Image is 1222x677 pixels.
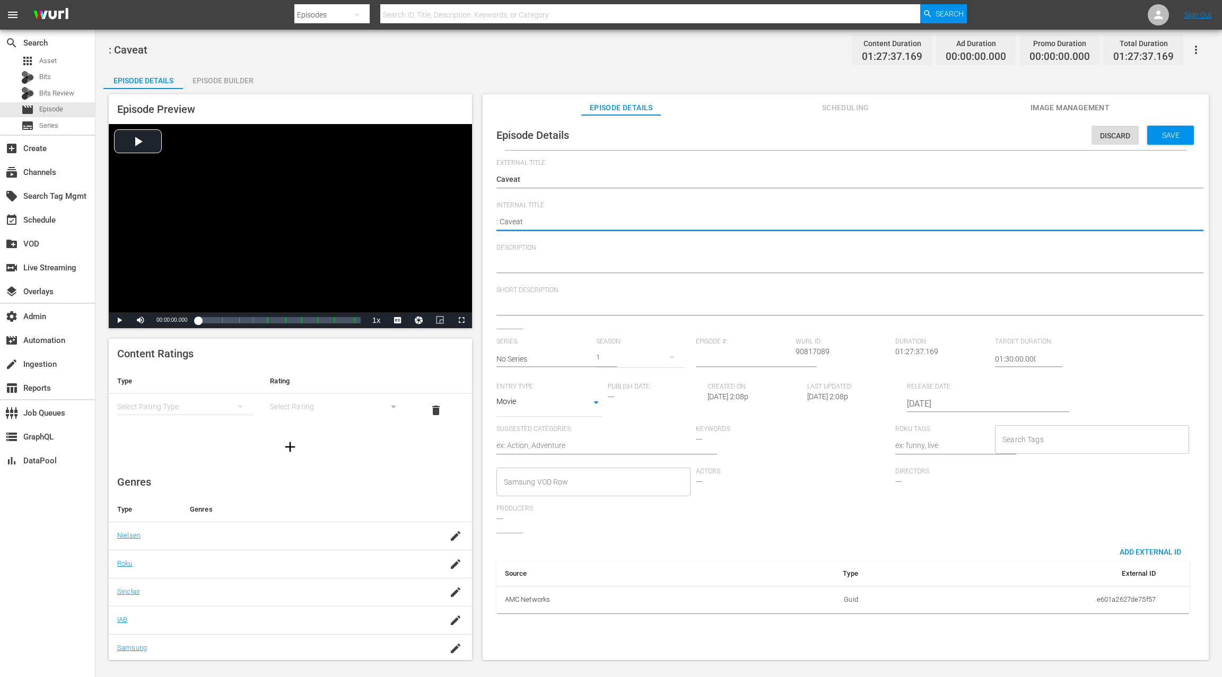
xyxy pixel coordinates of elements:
button: Picture-in-Picture [430,312,451,328]
button: Episode Details [103,68,183,89]
span: Keywords: [696,425,890,434]
span: Duration: [895,338,990,346]
div: Ad Duration [946,36,1006,51]
th: Type [109,497,181,522]
td: e601a2627de75f57 [867,586,1164,613]
span: Actors [696,468,890,476]
div: 1 [596,342,685,372]
button: Add External Id [1111,542,1190,561]
span: 01:27:37.169 [862,51,922,63]
span: Release Date: [907,383,1043,391]
button: Play [109,312,130,328]
span: Episode #: [696,338,790,346]
span: Search Tag Mgmt [5,190,18,203]
span: Content Ratings [117,347,194,360]
button: Save [1147,126,1194,145]
span: Episode Details [496,129,569,142]
span: --- [895,477,902,486]
a: Roku [117,559,133,567]
span: DataPool [5,454,18,467]
span: Season: [596,338,691,346]
th: Rating [261,368,414,394]
span: Episode Details [581,101,661,115]
span: 01:27:37.169 [895,347,938,356]
span: Directors [895,468,1089,476]
span: Asset [39,56,57,66]
span: Discard [1092,131,1139,140]
span: Add External Id [1111,548,1190,556]
th: Type [109,368,261,394]
span: Last Updated: [807,383,902,391]
span: Bits [39,72,51,82]
span: delete [430,404,442,417]
table: simple table [496,561,1190,614]
span: Bits Review [39,88,74,99]
td: Guid [741,586,867,613]
span: 01:27:37.169 [1113,51,1174,63]
span: Episode Preview [117,103,195,116]
a: Nielsen [117,531,141,539]
span: GraphQL [5,430,18,443]
table: simple table [109,368,472,427]
a: Sign Out [1184,11,1212,19]
th: Source [496,561,741,586]
span: Automation [5,334,18,347]
button: Search [920,4,967,23]
span: 00:00:00.000 [156,317,187,323]
span: Ingestion [5,358,18,371]
div: Episode Builder [183,68,263,93]
span: Roku Tags: [895,425,990,434]
span: Overlays [5,285,18,298]
th: Genres [181,497,433,522]
span: 00:00:00.000 [946,51,1006,63]
button: delete [423,398,449,423]
span: --- [608,392,614,401]
span: Asset [21,55,34,67]
span: --- [496,514,503,523]
span: Job Queues [5,407,18,419]
span: menu [6,8,19,21]
div: Promo Duration [1029,36,1090,51]
span: 90817089 [796,347,830,356]
span: Search [5,37,18,49]
span: Wurl ID: [796,338,890,346]
textarea: Copy of Caveat [496,174,1190,187]
button: Fullscreen [451,312,472,328]
span: Admin [5,310,18,323]
span: --- [696,435,702,443]
th: External ID [867,561,1164,586]
button: Discard [1092,126,1139,145]
span: Channels [5,166,18,179]
span: Producers [496,505,691,513]
span: Created On: [708,383,802,391]
span: Scheduling [806,101,885,115]
span: Image Management [1030,101,1110,115]
span: Live Streaming [5,261,18,274]
span: --- [696,477,702,486]
span: Target Duration: [995,338,1089,346]
span: Schedule [5,214,18,226]
span: Create [5,142,18,155]
div: Content Duration [862,36,922,51]
span: Series [21,119,34,132]
th: Type [741,561,867,586]
th: AMC Networks [496,586,741,613]
span: Description [496,244,1190,252]
div: Progress Bar [198,317,360,323]
button: Playback Rate [366,312,387,328]
textarea: : Caveat [496,216,1190,229]
span: Episode [39,104,63,115]
span: Entry Type: [496,383,603,391]
span: Genres [117,476,151,488]
span: 00:00:00.000 [1029,51,1090,63]
span: Reports [5,382,18,394]
div: Total Duration [1113,36,1174,51]
img: ans4CAIJ8jUAAAAAAAAAAAAAAAAAAAAAAAAgQb4GAAAAAAAAAAAAAAAAAAAAAAAAJMjXAAAAAAAAAAAAAAAAAAAAAAAAgAT5G... [25,3,76,28]
span: Search [936,4,964,23]
span: Publish Date: [608,383,702,391]
button: Captions [387,312,408,328]
span: Suggested Categories: [496,425,691,434]
div: Video Player [109,124,472,328]
div: Bits Review [21,87,34,100]
span: VOD [5,238,18,250]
